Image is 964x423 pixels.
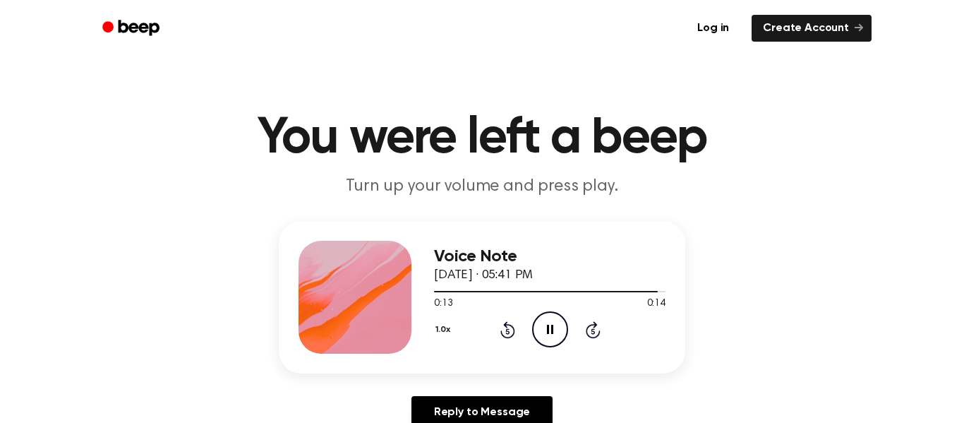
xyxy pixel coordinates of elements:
span: [DATE] · 05:41 PM [434,269,533,282]
button: 1.0x [434,318,455,342]
a: Log in [683,12,743,44]
h3: Voice Note [434,247,665,266]
span: 0:14 [647,297,665,311]
a: Beep [92,15,172,42]
a: Create Account [752,15,872,42]
p: Turn up your volume and press play. [211,175,753,198]
span: 0:13 [434,297,452,311]
h1: You were left a beep [121,113,843,164]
